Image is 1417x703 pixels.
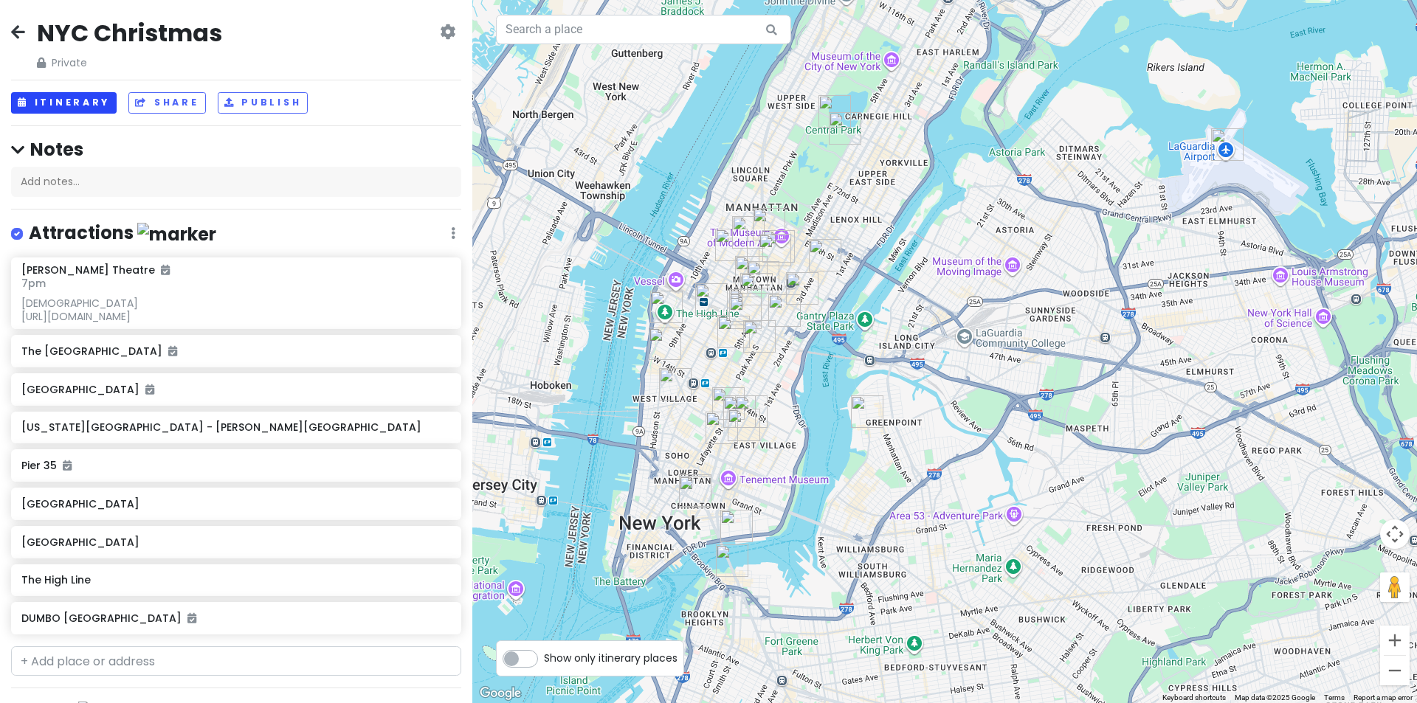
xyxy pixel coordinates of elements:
[762,230,795,263] div: Rockefeller Center
[11,138,461,161] h4: Notes
[11,167,461,198] div: Add notes...
[21,383,450,396] h6: [GEOGRAPHIC_DATA]
[723,395,756,428] div: Hi-Collar
[21,573,450,586] h6: The High Line
[706,412,738,444] div: Kettl Tea - Bowery
[187,613,196,623] i: Added to itinerary
[21,536,450,549] h6: [GEOGRAPHIC_DATA]
[659,368,692,401] div: Smalls Jazz Club
[720,510,753,542] div: Pier 35
[496,15,791,44] input: Search a place
[128,92,205,114] button: Share
[21,459,450,472] h6: Pier 35
[1380,626,1410,655] button: Zoom in
[145,384,154,395] i: Added to itinerary
[161,265,170,275] i: Added to itinerary
[1235,693,1315,702] span: Map data ©2025 Google
[1380,656,1410,685] button: Zoom out
[1380,519,1410,549] button: Map camera controls
[476,684,525,703] img: Google
[137,223,216,246] img: marker
[728,409,760,441] div: Setsugekka East Village
[851,395,883,428] div: Kettl Tea - Greenpoint
[21,276,46,291] span: 7pm
[650,291,683,323] div: The High Line
[695,283,728,316] div: 787 Coffee Co.
[729,293,762,325] div: Food Gallery 32
[21,612,450,625] h6: DUMBO [GEOGRAPHIC_DATA]
[743,320,776,353] div: Park South Hotel - JDV by Hyatt
[729,297,762,329] div: Osamil
[715,229,748,261] div: Birdland Jazz Club
[21,263,170,277] h6: [PERSON_NAME] Theatre
[809,239,841,271] div: Tomi Jazz
[1162,693,1226,703] button: Keyboard shortcuts
[735,256,768,288] div: Kinokuniya New York
[716,544,748,577] div: DUMBO Manhattan Bridge View
[679,474,711,507] div: Deluxe Green Bo
[476,684,525,703] a: Open this area in Google Maps (opens a new window)
[21,497,450,510] h6: [GEOGRAPHIC_DATA]
[768,294,801,327] div: Sarge’s Delicatessen & Diner
[786,272,818,305] div: Sakagura
[712,387,745,420] div: IPPUDO NY
[759,234,791,266] div: Nintendo NEW YORK
[11,92,117,114] button: Itinerary
[21,297,450,323] div: [DEMOGRAPHIC_DATA] [URL][DOMAIN_NAME]
[21,420,450,434] h6: [US_STATE][GEOGRAPHIC_DATA] - [PERSON_NAME][GEOGRAPHIC_DATA]
[747,261,779,294] div: New York Public Library - Stephen A. Schwarzman Building
[729,289,762,322] div: Nan Xiang Xiao Long Bao
[168,346,177,356] i: Added to itinerary
[11,646,461,676] input: + Add place or address
[829,112,861,145] div: The Metropolitan Museum of Art
[735,395,768,428] div: Vintage Reserve LLC
[1324,693,1345,702] a: Terms (opens in new tab)
[218,92,308,114] button: Publish
[1380,572,1410,602] button: Drag Pegman onto the map to open Street View
[679,476,711,508] div: The Original Chinatown Ice Cream Factory
[732,216,765,249] div: Eugene O’Neill Theatre
[717,316,750,348] div: Rizzoli Bookstore
[63,460,72,471] i: Added to itinerary
[1211,128,1244,161] div: LaGuardia Airport
[1354,693,1413,702] a: Report a map error
[649,328,681,360] div: Starbucks Reserve Roastery New York
[21,344,450,358] h6: The [GEOGRAPHIC_DATA]
[29,221,216,246] h4: Attractions
[37,18,222,49] h2: NYC Christmas
[740,273,773,305] div: THREE-HOT-POT & BBQ
[753,208,785,240] div: La Grande Boucherie
[37,55,222,71] span: Private
[544,650,678,666] span: Show only itinerary places
[818,95,851,128] div: Central Park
